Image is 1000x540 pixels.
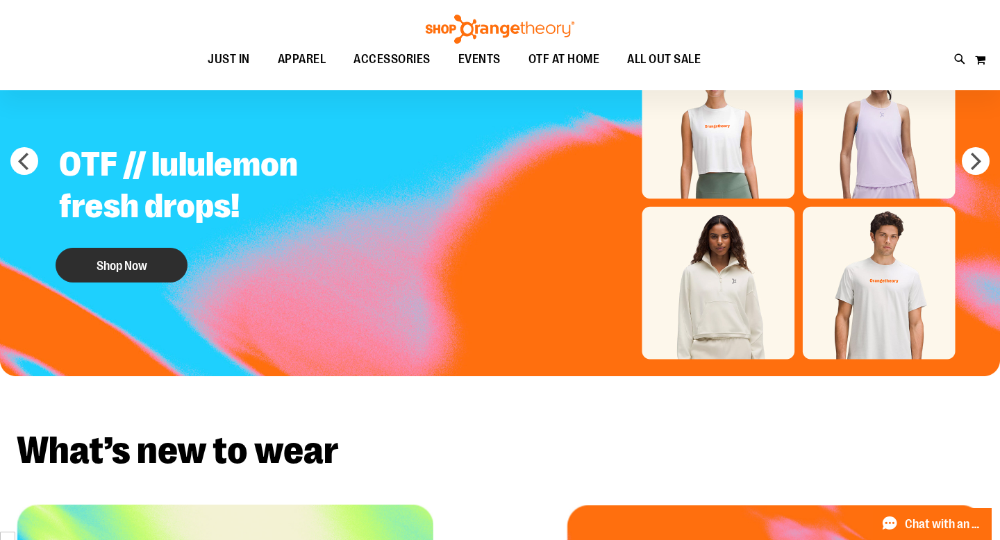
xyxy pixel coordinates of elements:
span: Chat with an Expert [905,518,983,531]
button: prev [10,147,38,175]
h2: OTF // lululemon fresh drops! [49,133,394,241]
button: Chat with an Expert [873,508,992,540]
a: OTF // lululemon fresh drops! Shop Now [49,133,394,289]
span: ACCESSORIES [353,44,431,75]
span: OTF AT HOME [528,44,600,75]
button: Shop Now [56,248,187,282]
span: EVENTS [458,44,501,75]
span: JUST IN [208,44,250,75]
span: APPAREL [278,44,326,75]
h2: What’s new to wear [17,432,983,470]
button: next [962,147,990,175]
img: Shop Orangetheory [424,15,576,44]
span: ALL OUT SALE [627,44,701,75]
